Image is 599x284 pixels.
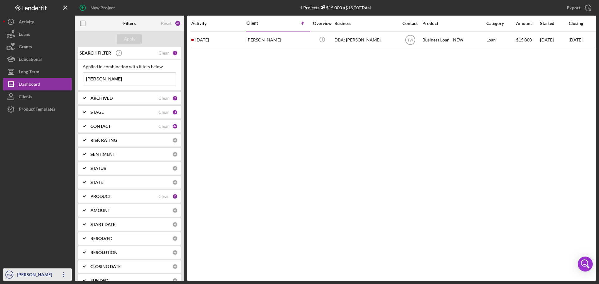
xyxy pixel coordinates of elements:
b: RESOLUTION [90,250,118,255]
div: 0 [172,208,178,213]
b: CLOSING DATE [90,264,121,269]
b: SEARCH FILTER [80,51,111,55]
b: START DATE [90,222,115,227]
button: Apply [117,34,142,44]
button: Dashboard [3,78,72,90]
b: CONTACT [90,124,111,129]
div: 0 [172,264,178,269]
b: FUNDED [90,278,108,283]
div: 0 [172,180,178,185]
div: 0 [172,250,178,255]
div: Overview [310,21,334,26]
div: 5 [172,109,178,115]
b: AMOUNT [90,208,110,213]
div: Grants [19,41,32,55]
div: Product Templates [19,103,55,117]
div: $15,000 [319,5,342,10]
div: Clear [158,51,169,55]
div: Applied in combination with filters below [83,64,176,69]
text: TW [407,38,413,42]
div: 1 Projects • $15,000 Total [300,5,371,10]
div: Loans [19,28,30,42]
div: [PERSON_NAME] [246,32,309,48]
div: Export [567,2,580,14]
b: ARCHIVED [90,96,113,101]
button: Loans [3,28,72,41]
div: Clear [158,194,169,199]
button: Export [561,2,596,14]
div: Dashboard [19,78,40,92]
div: Contact [398,21,422,26]
div: 0 [172,152,178,157]
div: 2 [172,95,178,101]
b: Filters [123,21,136,26]
div: 0 [172,137,178,143]
div: 0 [172,222,178,227]
b: STATE [90,180,103,185]
div: Product [422,21,485,26]
div: Loan [486,32,515,48]
div: Clients [19,90,32,104]
button: Long-Term [3,65,72,78]
span: $15,000 [516,37,532,42]
button: MM[PERSON_NAME] [3,268,72,281]
time: 2025-08-20 16:04 [195,37,209,42]
div: Started [540,21,568,26]
b: RISK RATING [90,138,117,143]
div: 12 [172,194,178,199]
time: [DATE] [569,37,582,42]
div: Clear [158,96,169,101]
div: Activity [191,21,246,26]
div: DBA: [PERSON_NAME] [334,32,397,48]
div: Clear [158,110,169,115]
div: [PERSON_NAME] [16,268,56,282]
div: 0 [172,166,178,171]
button: Grants [3,41,72,53]
div: New Project [90,2,115,14]
div: 64 [175,20,181,26]
div: Reset [161,21,172,26]
div: Educational [19,53,42,67]
button: Clients [3,90,72,103]
button: Activity [3,16,72,28]
div: Business [334,21,397,26]
div: 1 [172,50,178,56]
div: Category [486,21,515,26]
div: Open Intercom Messenger [578,257,593,272]
div: Activity [19,16,34,30]
button: Educational [3,53,72,65]
div: 0 [172,236,178,241]
text: MM [7,273,12,277]
b: STAGE [90,110,104,115]
div: Amount [516,21,539,26]
b: RESOLVED [90,236,112,241]
div: [DATE] [540,32,568,48]
b: SENTIMENT [90,152,115,157]
div: Client [246,21,278,26]
div: Apply [124,34,135,44]
button: Product Templates [3,103,72,115]
div: 44 [172,123,178,129]
b: PRODUCT [90,194,111,199]
div: Long-Term [19,65,39,79]
b: STATUS [90,166,106,171]
div: 0 [172,278,178,283]
div: Business Loan - NEW [422,32,485,48]
button: New Project [75,2,121,14]
div: Clear [158,124,169,129]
